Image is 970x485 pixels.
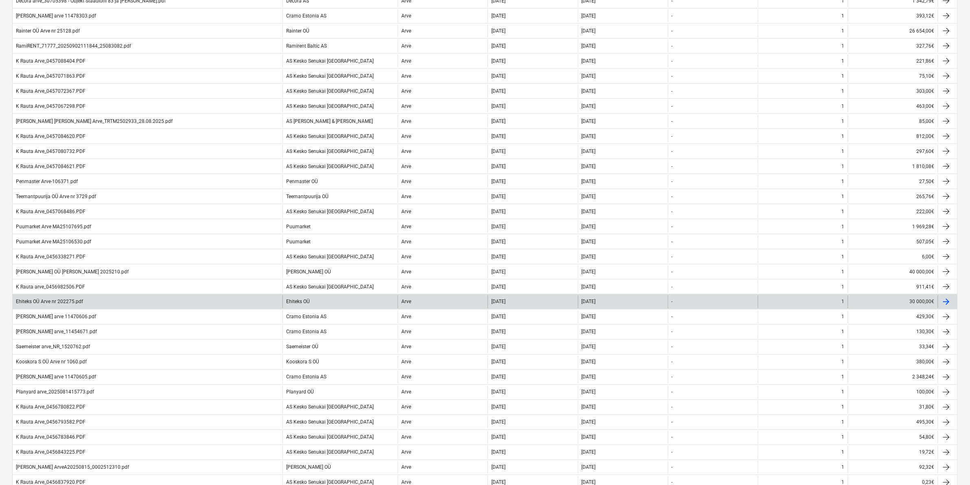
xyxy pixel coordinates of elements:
[582,43,596,49] div: [DATE]
[491,13,506,19] div: [DATE]
[672,164,673,169] div: -
[582,73,596,79] div: [DATE]
[16,133,85,139] div: K Rauta Arve_0457084620.PDF
[582,404,596,410] div: [DATE]
[672,28,673,34] div: -
[582,209,596,214] div: [DATE]
[582,359,596,365] div: [DATE]
[842,389,845,395] div: 1
[491,450,506,455] div: [DATE]
[286,284,374,290] div: AS Kesko Senukai [GEOGRAPHIC_DATA]
[401,88,411,94] div: Arve
[848,205,938,218] div: 222,00€
[848,160,938,173] div: 1 810,08€
[401,359,411,365] div: Arve
[842,299,845,305] div: 1
[848,386,938,399] div: 100,00€
[842,179,845,184] div: 1
[491,118,506,124] div: [DATE]
[286,450,374,455] div: AS Kesko Senukai [GEOGRAPHIC_DATA]
[491,329,506,335] div: [DATE]
[16,73,85,79] div: K Rauta Arve_0457071863.PDF
[672,133,673,139] div: -
[491,299,506,305] div: [DATE]
[286,254,374,260] div: AS Kesko Senukai [GEOGRAPHIC_DATA]
[842,164,845,169] div: 1
[842,73,845,79] div: 1
[491,344,506,350] div: [DATE]
[16,329,97,335] div: [PERSON_NAME] arve_11454671.pdf
[672,58,673,64] div: -
[286,374,326,380] div: Cramo Estonia AS
[842,329,845,335] div: 1
[16,254,85,260] div: K Rauta Arve_0456338271.PDF
[16,239,91,245] div: Puumarket Arve MA25106530.pdf
[491,389,506,395] div: [DATE]
[582,314,596,320] div: [DATE]
[491,269,506,275] div: [DATE]
[842,28,845,34] div: 1
[401,269,411,275] div: Arve
[848,341,938,354] div: 33,34€
[582,164,596,169] div: [DATE]
[848,145,938,158] div: 297,60€
[286,435,374,440] div: AS Kesko Senukai [GEOGRAPHIC_DATA]
[842,103,845,109] div: 1
[491,239,506,245] div: [DATE]
[848,250,938,263] div: 6,00€
[848,310,938,323] div: 429,30€
[842,209,845,214] div: 1
[286,389,314,395] div: Planyard OÜ
[286,13,326,19] div: Cramo Estonia AS
[582,435,596,440] div: [DATE]
[401,314,411,320] div: Arve
[842,133,845,139] div: 1
[848,115,938,128] div: 85,00€
[16,344,90,350] div: Saemeister arve_NR_1520762.pdf
[848,175,938,188] div: 27,50€
[582,269,596,275] div: [DATE]
[491,465,506,470] div: [DATE]
[286,269,331,275] div: [PERSON_NAME] OÜ
[848,220,938,233] div: 1 969,28€
[842,88,845,94] div: 1
[401,209,411,214] div: Arve
[582,284,596,290] div: [DATE]
[491,43,506,49] div: [DATE]
[672,450,673,455] div: -
[16,224,91,229] div: Puumarket Arve MA25107695.pdf
[842,224,845,229] div: 1
[286,224,311,229] div: Puumarket
[848,39,938,52] div: 327,76€
[401,73,411,79] div: Arve
[582,103,596,109] div: [DATE]
[491,133,506,139] div: [DATE]
[491,73,506,79] div: [DATE]
[16,404,85,410] div: K Rauta Arve_0456780822.PDF
[401,43,411,49] div: Arve
[401,435,411,440] div: Arve
[16,13,96,19] div: [PERSON_NAME] arve 11478303.pdf
[672,239,673,245] div: -
[848,130,938,143] div: 812,00€
[842,359,845,365] div: 1
[401,254,411,260] div: Arve
[286,419,374,425] div: AS Kesko Senukai [GEOGRAPHIC_DATA]
[848,371,938,384] div: 2 348,24€
[491,419,506,425] div: [DATE]
[582,179,596,184] div: [DATE]
[491,58,506,64] div: [DATE]
[672,118,673,124] div: -
[401,194,411,199] div: Arve
[401,133,411,139] div: Arve
[842,419,845,425] div: 1
[582,28,596,34] div: [DATE]
[491,28,506,34] div: [DATE]
[582,465,596,470] div: [DATE]
[16,164,85,169] div: K Rauta Arve_0457084621.PDF
[672,435,673,440] div: -
[582,299,596,305] div: [DATE]
[491,224,506,229] div: [DATE]
[672,194,673,199] div: -
[842,404,845,410] div: 1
